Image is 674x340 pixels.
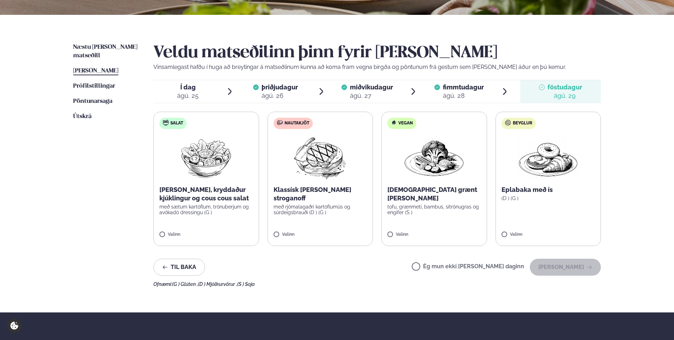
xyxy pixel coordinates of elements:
[153,259,205,276] button: Til baka
[443,92,484,100] div: ágú. 28
[513,121,532,126] span: Beyglur
[73,98,112,104] span: Pöntunarsaga
[505,120,511,125] img: bagle-new-16px.svg
[502,195,595,201] p: (D ) (G )
[73,83,115,89] span: Prófílstillingar
[274,204,367,215] p: með rjómalagaðri kartöflumús og súrdeigsbrauði (D ) (G )
[177,92,199,100] div: ágú. 25
[547,83,582,91] span: föstudagur
[289,135,351,180] img: Beef-Meat.png
[530,259,601,276] button: [PERSON_NAME]
[170,121,183,126] span: Salat
[73,97,112,106] a: Pöntunarsaga
[262,92,298,100] div: ágú. 26
[387,204,481,215] p: tofu, grænmeti, bambus, sítrónugras og engifer (S )
[277,120,283,125] img: beef.svg
[153,43,601,63] h2: Veldu matseðilinn þinn fyrir [PERSON_NAME]
[547,92,582,100] div: ágú. 29
[73,82,115,90] a: Prófílstillingar
[175,135,238,180] img: Salad.png
[73,112,92,121] a: Útskrá
[153,281,601,287] div: Ofnæmi:
[172,281,198,287] span: (G ) Glúten ,
[198,281,237,287] span: (D ) Mjólkurvörur ,
[398,121,413,126] span: Vegan
[391,120,397,125] img: Vegan.svg
[443,83,484,91] span: fimmtudagur
[403,135,465,180] img: Vegan.png
[159,186,253,203] p: [PERSON_NAME], kryddaður kjúklingur og cous cous salat
[350,83,393,91] span: miðvikudagur
[177,83,199,92] span: Í dag
[517,135,579,180] img: Croissant.png
[502,186,595,194] p: Eplabaka með ís
[73,68,118,74] span: [PERSON_NAME]
[159,204,253,215] p: með sætum kartöflum, trönuberjum og avókadó dressingu (G )
[262,83,298,91] span: þriðjudagur
[163,120,169,125] img: salad.svg
[237,281,255,287] span: (S ) Soja
[73,43,139,60] a: Næstu [PERSON_NAME] matseðill
[274,186,367,203] p: Klassísk [PERSON_NAME] stroganoff
[73,44,137,59] span: Næstu [PERSON_NAME] matseðill
[7,318,22,333] a: Cookie settings
[153,63,601,71] p: Vinsamlegast hafðu í huga að breytingar á matseðlinum kunna að koma fram vegna birgða og pöntunum...
[350,92,393,100] div: ágú. 27
[387,186,481,203] p: [DEMOGRAPHIC_DATA] grænt [PERSON_NAME]
[73,67,118,75] a: [PERSON_NAME]
[73,113,92,119] span: Útskrá
[285,121,309,126] span: Nautakjöt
